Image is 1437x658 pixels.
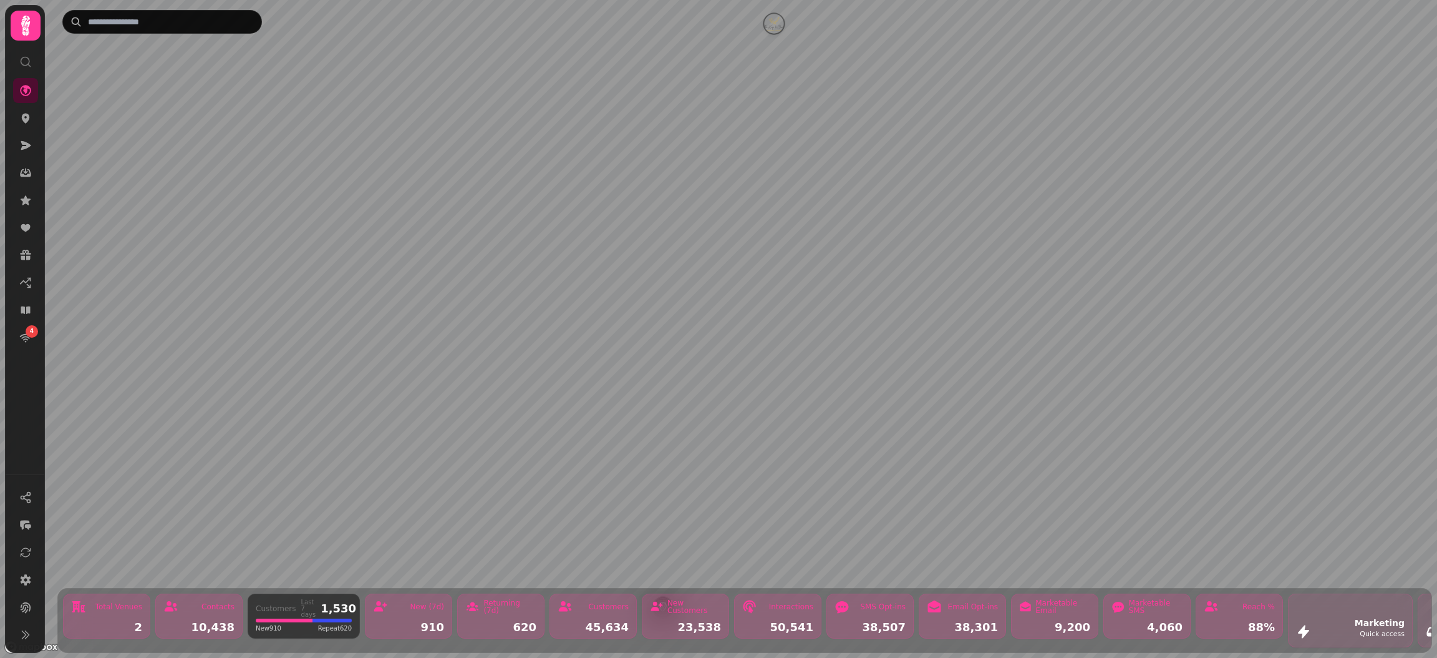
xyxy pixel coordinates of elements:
[256,605,296,612] div: Customers
[1111,622,1183,633] div: 4,060
[1035,599,1090,614] div: Marketable Email
[558,622,629,633] div: 45,634
[318,624,352,633] span: Repeat 620
[321,603,356,614] div: 1,530
[588,603,629,611] div: Customers
[13,325,38,350] a: 4
[769,603,813,611] div: Interactions
[71,622,142,633] div: 2
[1355,617,1405,629] div: Marketing
[256,624,281,633] span: New 910
[927,622,998,633] div: 38,301
[1019,622,1090,633] div: 9,200
[1204,622,1275,633] div: 88%
[201,603,235,611] div: Contacts
[948,603,998,611] div: Email Opt-ins
[1288,594,1413,647] button: MarketingQuick access
[835,622,906,633] div: 38,507
[1242,603,1275,611] div: Reach %
[860,603,906,611] div: SMS Opt-ins
[373,622,444,633] div: 910
[95,603,142,611] div: Total Venues
[465,622,536,633] div: 620
[1355,629,1405,640] div: Quick access
[742,622,813,633] div: 50,541
[650,622,721,633] div: 23,538
[4,640,59,654] a: Mapbox logo
[163,622,235,633] div: 10,438
[30,327,34,336] span: 4
[301,599,316,618] div: Last 7 days
[667,599,721,614] div: New Customers
[483,599,536,614] div: Returning (7d)
[410,603,444,611] div: New (7d)
[1129,599,1183,614] div: Marketable SMS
